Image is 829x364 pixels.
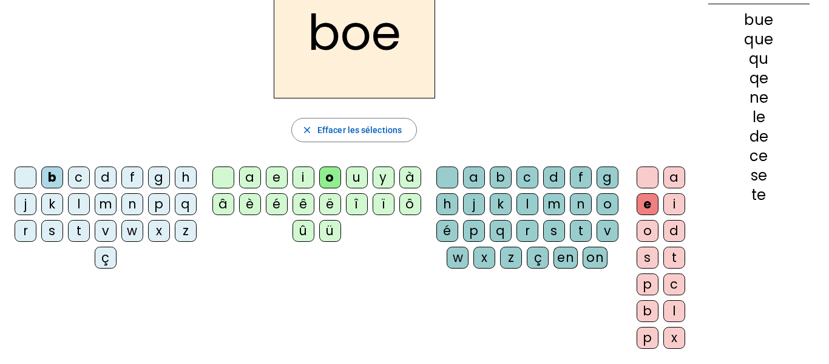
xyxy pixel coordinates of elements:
[175,167,197,188] div: h
[708,91,810,105] div: ne
[266,167,288,188] div: e
[373,193,394,215] div: ï
[663,327,685,349] div: x
[148,220,170,242] div: x
[553,247,578,269] div: en
[293,193,314,215] div: ê
[516,193,538,215] div: l
[708,52,810,66] div: qu
[543,193,565,215] div: m
[95,247,117,269] div: ç
[447,247,469,269] div: w
[41,193,63,215] div: k
[68,167,90,188] div: c
[293,167,314,188] div: i
[319,193,341,215] div: ë
[663,193,685,215] div: i
[583,247,607,269] div: on
[708,13,810,27] div: bue
[543,167,565,188] div: d
[708,149,810,163] div: ce
[41,167,63,188] div: b
[597,167,618,188] div: g
[41,220,63,242] div: s
[346,167,368,188] div: u
[15,220,36,242] div: r
[436,220,458,242] div: é
[490,220,512,242] div: q
[95,220,117,242] div: v
[663,167,685,188] div: a
[293,220,314,242] div: û
[597,193,618,215] div: o
[500,247,522,269] div: z
[121,193,143,215] div: n
[399,167,421,188] div: à
[708,110,810,125] div: le
[319,167,341,188] div: o
[708,71,810,86] div: qe
[68,193,90,215] div: l
[708,32,810,47] div: que
[708,188,810,202] div: te
[663,273,685,295] div: c
[266,193,288,215] div: é
[490,167,512,188] div: b
[302,125,313,136] mat-icon: close
[121,167,143,188] div: f
[148,167,170,188] div: g
[637,273,658,295] div: p
[463,167,485,188] div: a
[399,193,421,215] div: ô
[637,327,658,349] div: p
[527,247,549,269] div: ç
[570,193,592,215] div: n
[15,193,36,215] div: j
[570,167,592,188] div: f
[663,220,685,242] div: d
[463,193,485,215] div: j
[291,118,417,142] button: Effacer les sélections
[175,193,197,215] div: q
[346,193,368,215] div: î
[319,220,341,242] div: ü
[121,220,143,242] div: w
[436,193,458,215] div: h
[637,300,658,322] div: b
[637,247,658,269] div: s
[373,167,394,188] div: y
[516,220,538,242] div: r
[68,220,90,242] div: t
[175,220,197,242] div: z
[473,247,495,269] div: x
[663,300,685,322] div: l
[463,220,485,242] div: p
[637,220,658,242] div: o
[708,129,810,144] div: de
[490,193,512,215] div: k
[95,167,117,188] div: d
[516,167,538,188] div: c
[543,220,565,242] div: s
[597,220,618,242] div: v
[212,193,234,215] div: â
[570,220,592,242] div: t
[637,193,658,215] div: e
[239,167,261,188] div: a
[148,193,170,215] div: p
[95,193,117,215] div: m
[708,168,810,183] div: se
[239,193,261,215] div: è
[663,247,685,269] div: t
[317,123,402,137] span: Effacer les sélections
